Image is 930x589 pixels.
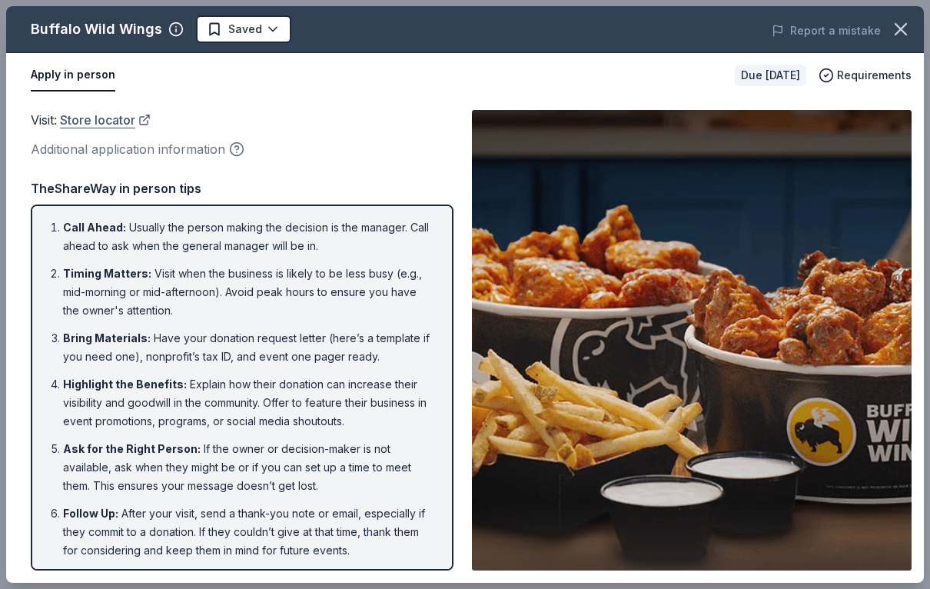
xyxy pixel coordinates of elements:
[31,139,453,159] div: Additional application information
[63,331,151,344] span: Bring Materials :
[31,17,162,42] div: Buffalo Wild Wings
[228,20,262,38] span: Saved
[31,110,453,130] div: Visit :
[772,22,881,40] button: Report a mistake
[472,110,912,571] img: Image for Buffalo Wild Wings
[31,178,453,198] div: TheShareWay in person tips
[31,59,115,92] button: Apply in person
[63,221,126,234] span: Call Ahead :
[196,15,291,43] button: Saved
[63,267,151,280] span: Timing Matters :
[63,218,430,255] li: Usually the person making the decision is the manager. Call ahead to ask when the general manager...
[63,375,430,431] li: Explain how their donation can increase their visibility and goodwill in the community. Offer to ...
[63,265,430,320] li: Visit when the business is likely to be less busy (e.g., mid-morning or mid-afternoon). Avoid pea...
[60,110,151,130] a: Store locator
[837,66,912,85] span: Requirements
[819,66,912,85] button: Requirements
[63,507,118,520] span: Follow Up :
[63,378,187,391] span: Highlight the Benefits :
[63,504,430,560] li: After your visit, send a thank-you note or email, especially if they commit to a donation. If the...
[63,440,430,495] li: If the owner or decision-maker is not available, ask when they might be or if you can set up a ti...
[735,65,806,86] div: Due [DATE]
[63,329,430,366] li: Have your donation request letter (here’s a template if you need one), nonprofit’s tax ID, and ev...
[63,442,201,455] span: Ask for the Right Person :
